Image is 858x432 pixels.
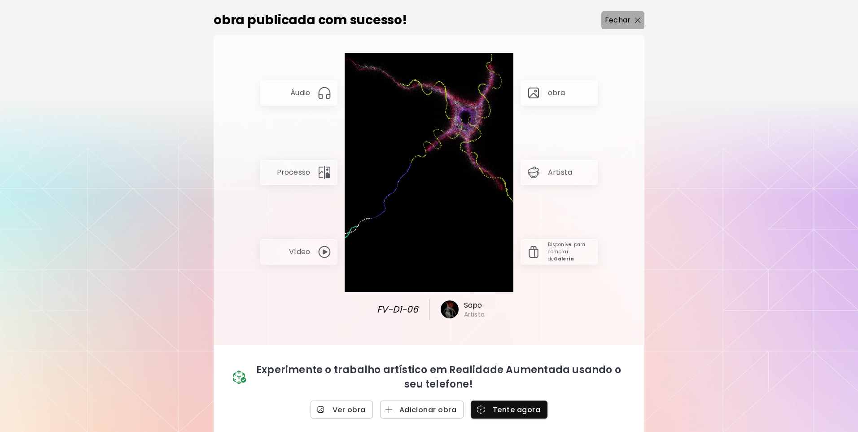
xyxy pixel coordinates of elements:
[318,405,366,414] span: Ver obra
[464,310,485,318] h6: Artista
[289,247,310,257] p: Vídeo
[311,401,373,419] a: Ver obra
[277,168,310,177] p: Processo
[375,303,418,316] span: FV-D1-06
[380,401,464,419] button: Adicionar obra
[554,256,574,262] strong: Galería
[471,401,547,419] button: Tente agora
[387,405,456,414] span: Adicionar obra
[548,241,592,263] p: Disponível para comprar de
[548,88,565,98] p: obra
[548,168,572,177] p: Artista
[290,88,310,98] p: Áudio
[478,405,540,414] span: Tente agora
[251,363,626,392] p: Experimente o trabalho artístico em Realidade Aumentada usando o seu telefone!
[464,300,485,310] h6: Sapo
